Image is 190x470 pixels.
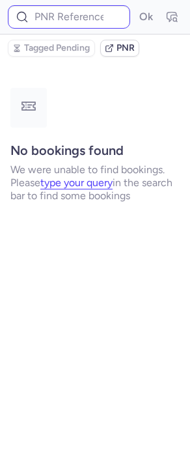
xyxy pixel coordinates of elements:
button: Ok [135,7,156,27]
button: Tagged Pending [8,40,95,57]
p: We were unable to find bookings. [10,163,180,176]
button: PNR [100,40,139,57]
input: PNR Reference [8,5,130,29]
strong: No bookings found [10,143,124,158]
p: Please in the search bar to find some bookings [10,176,180,202]
button: type your query [40,177,113,189]
span: PNR [116,43,135,53]
span: Tagged Pending [24,43,90,53]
